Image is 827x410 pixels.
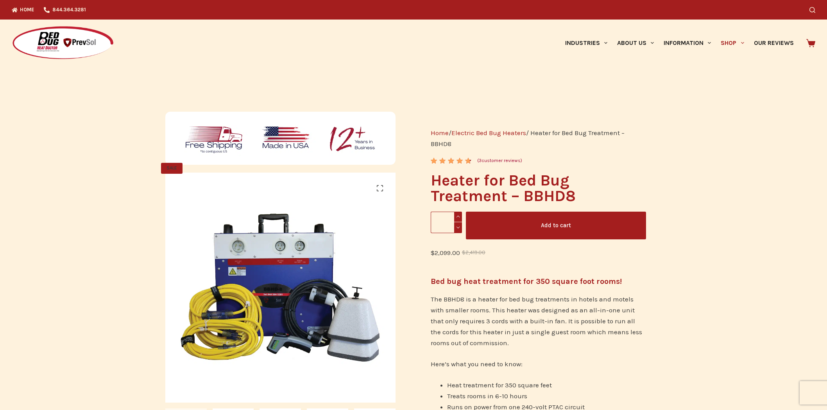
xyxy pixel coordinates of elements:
a: Our Reviews [749,20,798,66]
bdi: 2,099.00 [431,249,460,257]
span: 3 [479,158,482,163]
img: BBHD8 Heater for Bed Bug Treatment - full package [165,173,396,403]
p: Here’s what you need to know: [431,358,646,369]
div: Rated 4.67 out of 5 [431,158,473,164]
li: Treats rooms in 6-10 hours [447,390,646,401]
p: The BBHD8 is a heater for bed bug treatments in hotels and motels with smaller rooms. This heater... [431,294,646,348]
h1: Heater for Bed Bug Treatment – BBHD8 [431,173,646,204]
span: $ [431,249,435,257]
span: Rated out of 5 based on customer ratings [431,158,470,212]
a: (3customer reviews) [477,157,522,165]
a: Home [431,129,449,137]
button: Search [809,7,815,13]
a: Information [659,20,716,66]
a: About Us [612,20,659,66]
li: Heat treatment for 350 square feet [447,380,646,390]
a: Industries [560,20,612,66]
span: $ [462,250,465,255]
input: Product quantity [431,212,462,233]
a: Electric Bed Bug Heaters [451,129,526,137]
img: Prevsol/Bed Bug Heat Doctor [12,26,114,61]
a: View full-screen image gallery [372,180,388,196]
nav: Breadcrumb [431,127,646,149]
button: Add to cart [466,212,646,239]
strong: Bed bug heat treatment for 350 square foot rooms! [431,277,622,286]
span: 3 [431,158,436,170]
span: SALE [161,163,183,174]
a: BBHD8 Heater for Bed Bug Treatment - full package [165,283,396,291]
nav: Primary [560,20,798,66]
bdi: 2,419.00 [462,250,485,255]
a: Shop [716,20,749,66]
